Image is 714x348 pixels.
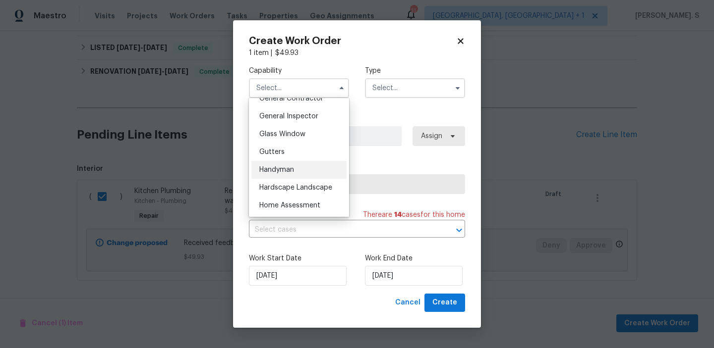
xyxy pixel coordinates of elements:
[249,78,349,98] input: Select...
[259,184,332,191] span: Hardscape Landscape
[452,223,466,237] button: Open
[424,294,465,312] button: Create
[336,82,348,94] button: Hide options
[249,36,456,46] h2: Create Work Order
[249,253,349,263] label: Work Start Date
[249,222,437,238] input: Select cases
[259,131,305,138] span: Glass Window
[259,149,285,155] span: Gutters
[259,95,323,102] span: General Contractor
[363,210,465,220] span: There are case s for this home
[257,179,457,189] span: Select trade partner
[365,78,465,98] input: Select...
[421,131,442,141] span: Assign
[249,266,347,286] input: M/D/YYYY
[249,66,349,76] label: Capability
[394,211,402,218] span: 14
[365,253,465,263] label: Work End Date
[365,266,463,286] input: M/D/YYYY
[259,166,294,173] span: Handyman
[452,82,464,94] button: Show options
[395,297,420,309] span: Cancel
[249,114,465,124] label: Work Order Manager
[275,50,298,56] span: $ 49.93
[432,297,457,309] span: Create
[249,48,465,58] div: 1 item |
[391,294,424,312] button: Cancel
[365,66,465,76] label: Type
[249,162,465,172] label: Trade Partner
[259,113,318,120] span: General Inspector
[259,202,320,209] span: Home Assessment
